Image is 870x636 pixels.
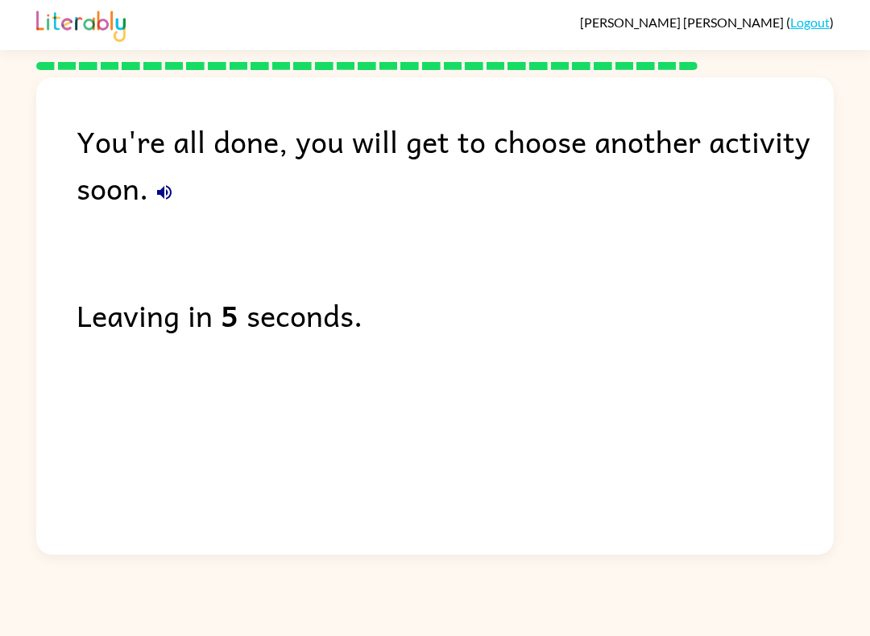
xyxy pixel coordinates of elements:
div: ( ) [580,14,834,30]
b: 5 [221,291,238,338]
div: You're all done, you will get to choose another activity soon. [77,118,834,211]
div: Leaving in seconds. [77,291,834,338]
a: Logout [790,14,830,30]
span: [PERSON_NAME] [PERSON_NAME] [580,14,786,30]
img: Literably [36,6,126,42]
